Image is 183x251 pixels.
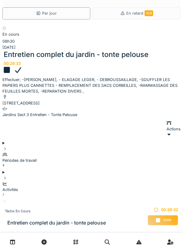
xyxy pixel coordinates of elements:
[2,77,181,94] div: Effectuer; -[PERSON_NAME], - ELAGAGE LEGER, - DEBROUSSAILLAGE, -SOUFFLER LES PAPIERS PLUS CANNETT...
[2,140,181,169] summary: Périodes de travail4
[126,11,153,16] span: En retard
[2,112,181,118] div: Jardins Sect 3 Entretien - Tonte Pelouse
[2,164,4,167] sup: 4
[2,38,181,44] div: 08h30
[2,169,181,210] summary: Activités2Ajouter
[4,61,21,66] div: 00:28:33
[36,10,57,16] div: Par jour
[2,100,181,106] div: [STREET_ADDRESS]
[163,218,171,222] span: Stop
[145,10,153,16] span: 109
[2,157,181,163] div: Périodes de travail
[5,209,106,214] div: Tâche en cours
[2,199,181,210] div: Ajouter
[2,187,181,193] div: Activités
[4,50,149,59] div: Entretien complet du jardin - tonte pelouse
[2,38,181,50] div: [DATE]
[2,31,181,37] div: En cours
[167,120,181,138] div: Actions
[148,207,178,213] div: 00:28:32
[2,193,4,196] sup: 2
[7,220,106,226] h3: Entretien complet du jardin - tonte pelouse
